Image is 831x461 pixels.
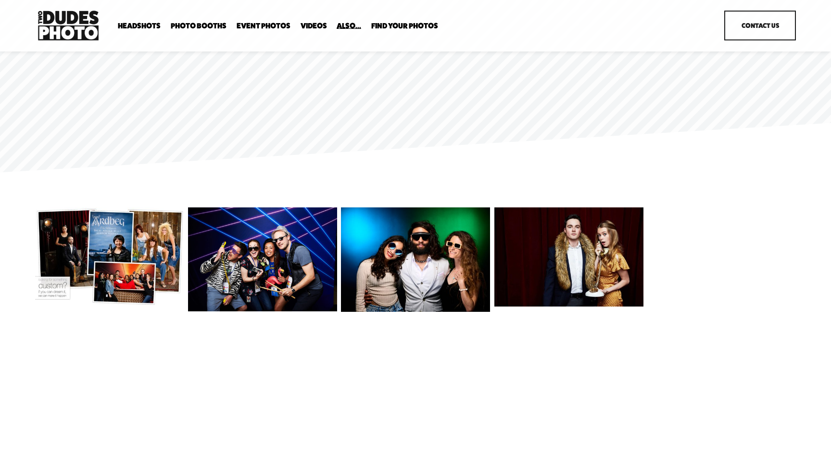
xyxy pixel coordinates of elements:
[171,22,227,30] span: Photo Booths
[341,207,491,312] img: SEAMLESS-PURPLEREDORANGE6.jpg
[337,22,361,30] span: Also...
[494,207,643,307] img: red velvet curtains (Copy)
[371,22,438,30] span: Find Your Photos
[35,8,101,43] img: Two Dudes Photo | Headshots, Portraits &amp; Photo Booths
[171,21,227,30] a: folder dropdown
[188,207,337,311] img: 190529_GoogleEnablement_80sBooth_0075.jpg
[118,22,161,30] span: Headshots
[337,21,361,30] a: folder dropdown
[371,21,438,30] a: folder dropdown
[118,21,161,30] a: folder dropdown
[301,21,327,30] a: Videos
[724,11,796,40] a: Contact Us
[35,207,184,307] img: custom design | aq (Copy)
[237,21,290,30] a: Event Photos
